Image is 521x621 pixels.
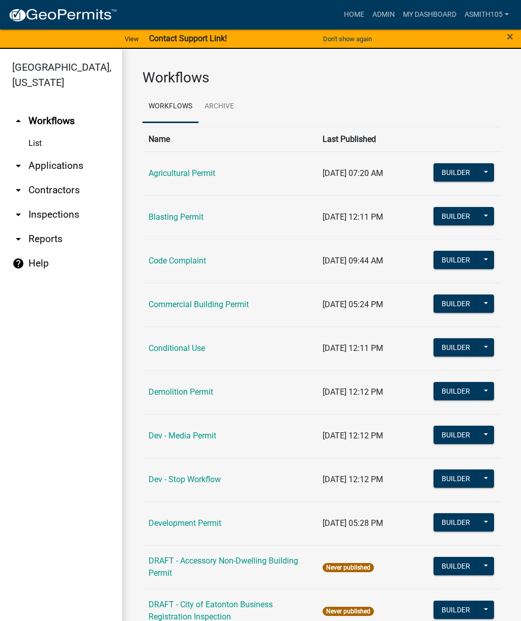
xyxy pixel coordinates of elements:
i: arrow_drop_down [12,184,24,196]
i: arrow_drop_up [12,115,24,127]
i: arrow_drop_down [12,233,24,245]
a: Code Complaint [149,256,206,265]
a: Workflows [142,91,198,123]
span: [DATE] 12:11 PM [323,212,383,222]
button: Close [507,31,513,43]
button: Don't show again [319,31,376,47]
a: asmith105 [460,5,513,24]
button: Builder [433,207,478,225]
a: Conditional Use [149,343,205,353]
a: My Dashboard [399,5,460,24]
button: Builder [433,294,478,313]
span: Never published [323,563,374,572]
span: × [507,29,513,44]
span: [DATE] 09:44 AM [323,256,383,265]
span: [DATE] 07:20 AM [323,168,383,178]
button: Builder [433,557,478,575]
a: Dev - Stop Workflow [149,475,221,484]
span: [DATE] 12:12 PM [323,431,383,440]
button: Builder [433,163,478,182]
span: [DATE] 12:12 PM [323,387,383,397]
button: Builder [433,251,478,269]
a: Development Permit [149,518,221,528]
th: Last Published [316,127,427,152]
span: [DATE] 05:24 PM [323,300,383,309]
th: Name [142,127,316,152]
a: DRAFT - Accessory Non-Dwelling Building Permit [149,556,298,578]
a: View [121,31,143,47]
button: Builder [433,469,478,488]
span: Never published [323,607,374,616]
button: Builder [433,513,478,531]
i: arrow_drop_down [12,160,24,172]
a: Blasting Permit [149,212,204,222]
a: Archive [198,91,240,123]
span: [DATE] 12:11 PM [323,343,383,353]
a: Home [340,5,368,24]
button: Builder [433,382,478,400]
a: Admin [368,5,399,24]
i: arrow_drop_down [12,209,24,221]
button: Builder [433,601,478,619]
button: Builder [433,338,478,357]
i: help [12,257,24,270]
a: Dev - Media Permit [149,431,216,440]
span: [DATE] 12:12 PM [323,475,383,484]
span: [DATE] 05:28 PM [323,518,383,528]
strong: Contact Support Link! [149,34,227,43]
button: Builder [433,426,478,444]
h3: Workflows [142,69,501,86]
a: Commercial Building Permit [149,300,249,309]
a: Demolition Permit [149,387,213,397]
a: Agricultural Permit [149,168,215,178]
